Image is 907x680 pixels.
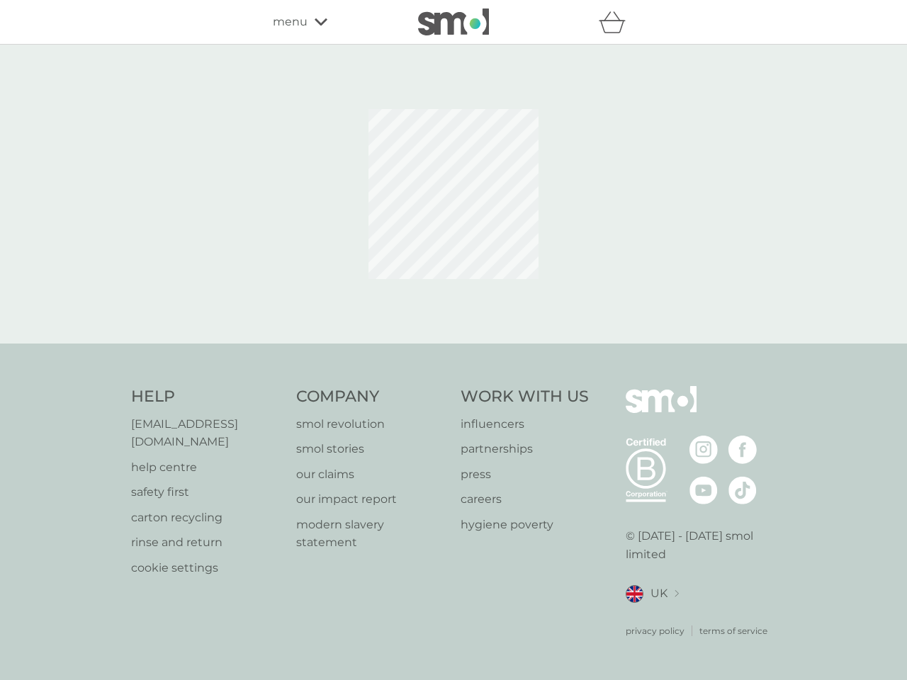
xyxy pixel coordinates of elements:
img: smol [418,8,489,35]
div: basket [599,8,634,36]
h4: Company [296,386,447,408]
a: smol revolution [296,415,447,433]
a: cookie settings [131,559,282,577]
a: [EMAIL_ADDRESS][DOMAIN_NAME] [131,415,282,451]
a: our claims [296,465,447,484]
h4: Work With Us [461,386,589,408]
a: carton recycling [131,509,282,527]
a: safety first [131,483,282,501]
a: hygiene poverty [461,516,589,534]
img: visit the smol Youtube page [689,476,718,504]
img: visit the smol Tiktok page [728,476,757,504]
a: careers [461,490,589,509]
span: UK [650,584,667,603]
a: smol stories [296,440,447,458]
a: terms of service [699,624,767,637]
img: select a new location [675,590,679,598]
p: © [DATE] - [DATE] smol limited [626,527,777,563]
img: UK flag [626,585,643,603]
a: modern slavery statement [296,516,447,552]
a: partnerships [461,440,589,458]
h4: Help [131,386,282,408]
img: visit the smol Facebook page [728,436,757,464]
a: rinse and return [131,533,282,552]
a: influencers [461,415,589,433]
span: menu [273,13,308,31]
a: our impact report [296,490,447,509]
img: visit the smol Instagram page [689,436,718,464]
a: privacy policy [626,624,685,637]
a: press [461,465,589,484]
a: help centre [131,458,282,477]
img: smol [626,386,697,434]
